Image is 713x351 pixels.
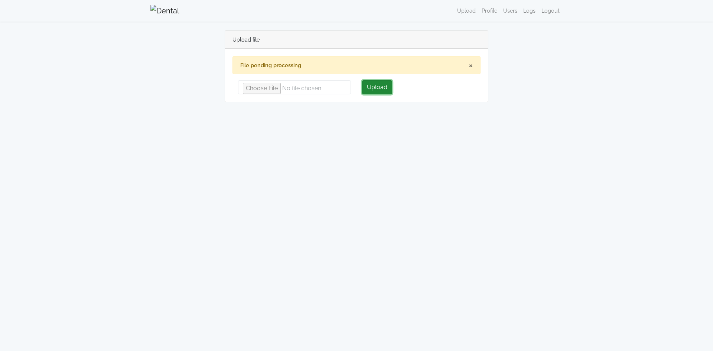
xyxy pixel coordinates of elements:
[538,3,563,18] a: Logout
[520,3,538,18] a: Logs
[362,80,392,94] button: Upload
[469,61,473,70] button: ×
[500,3,520,18] a: Users
[225,31,488,49] div: Upload file
[479,3,500,18] a: Profile
[454,3,479,18] a: Upload
[150,5,179,17] img: Dental Whale Logo
[240,62,301,68] strong: File pending processing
